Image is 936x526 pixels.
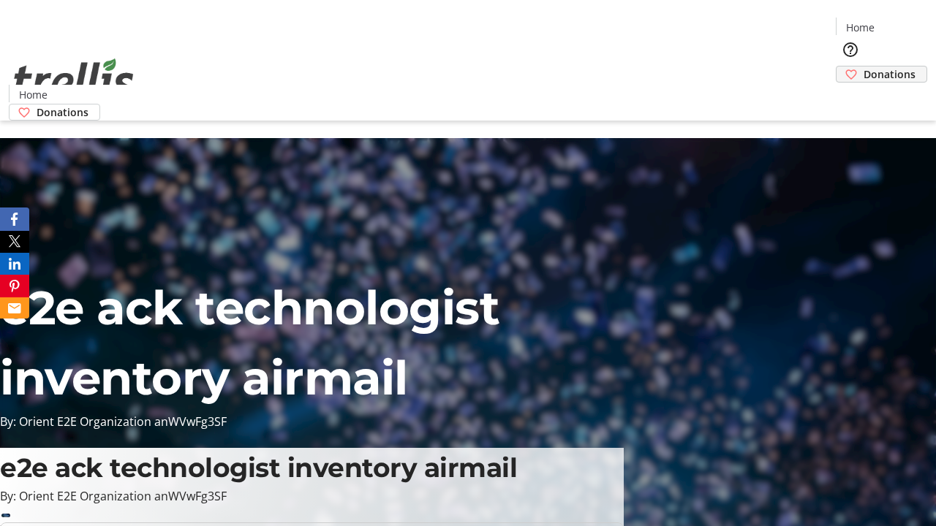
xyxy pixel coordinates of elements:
button: Help [836,35,865,64]
a: Donations [836,66,927,83]
a: Donations [9,104,100,121]
span: Donations [864,66,916,82]
span: Home [846,20,875,35]
button: Cart [836,83,865,112]
a: Home [837,20,883,35]
span: Donations [37,104,88,120]
span: Home [19,87,48,102]
a: Home [10,87,56,102]
img: Orient E2E Organization anWVwFg3SF's Logo [9,42,139,115]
